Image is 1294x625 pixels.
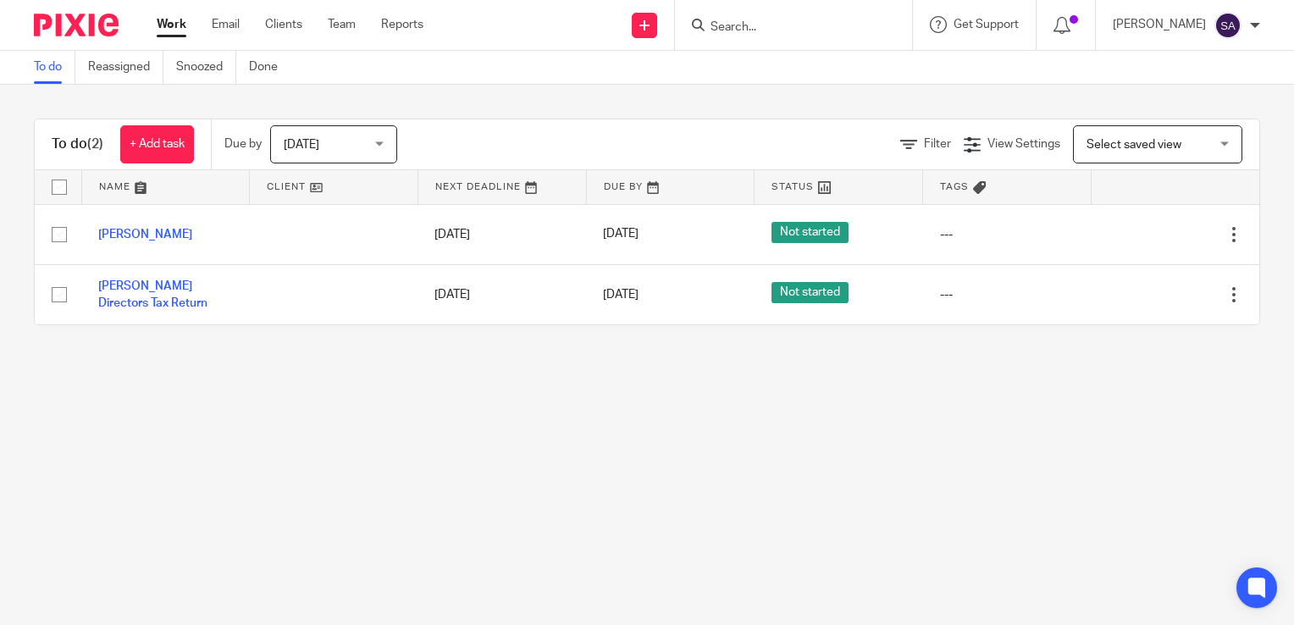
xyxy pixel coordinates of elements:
[1087,139,1181,151] span: Select saved view
[265,16,302,33] a: Clients
[709,20,861,36] input: Search
[603,289,639,301] span: [DATE]
[176,51,236,84] a: Snoozed
[924,138,951,150] span: Filter
[1214,12,1241,39] img: svg%3E
[87,137,103,151] span: (2)
[88,51,163,84] a: Reassigned
[940,286,1075,303] div: ---
[771,282,849,303] span: Not started
[954,19,1019,30] span: Get Support
[1113,16,1206,33] p: [PERSON_NAME]
[418,204,586,264] td: [DATE]
[120,125,194,163] a: + Add task
[603,229,639,241] span: [DATE]
[52,136,103,153] h1: To do
[987,138,1060,150] span: View Settings
[381,16,423,33] a: Reports
[940,226,1075,243] div: ---
[98,280,207,309] a: [PERSON_NAME] Directors Tax Return
[940,182,969,191] span: Tags
[771,222,849,243] span: Not started
[328,16,356,33] a: Team
[98,229,192,241] a: [PERSON_NAME]
[157,16,186,33] a: Work
[418,264,586,324] td: [DATE]
[34,51,75,84] a: To do
[212,16,240,33] a: Email
[249,51,290,84] a: Done
[284,139,319,151] span: [DATE]
[224,136,262,152] p: Due by
[34,14,119,36] img: Pixie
